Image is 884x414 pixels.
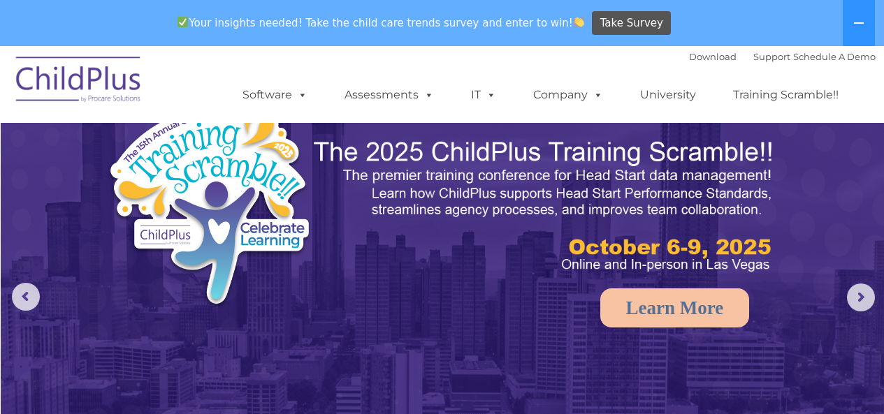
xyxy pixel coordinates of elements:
[172,9,590,36] span: Your insights needed! Take the child care trends survey and enter to win!
[457,81,510,109] a: IT
[519,81,617,109] a: Company
[689,51,737,62] a: Download
[229,81,321,109] a: Software
[793,51,876,62] a: Schedule A Demo
[177,17,188,27] img: ✅
[600,11,663,36] span: Take Survey
[331,81,448,109] a: Assessments
[592,11,671,36] a: Take Survey
[753,51,790,62] a: Support
[626,81,710,109] a: University
[574,17,584,27] img: 👏
[689,51,876,62] font: |
[719,81,853,109] a: Training Scramble!!
[9,47,149,117] img: ChildPlus by Procare Solutions
[600,288,750,327] a: Learn More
